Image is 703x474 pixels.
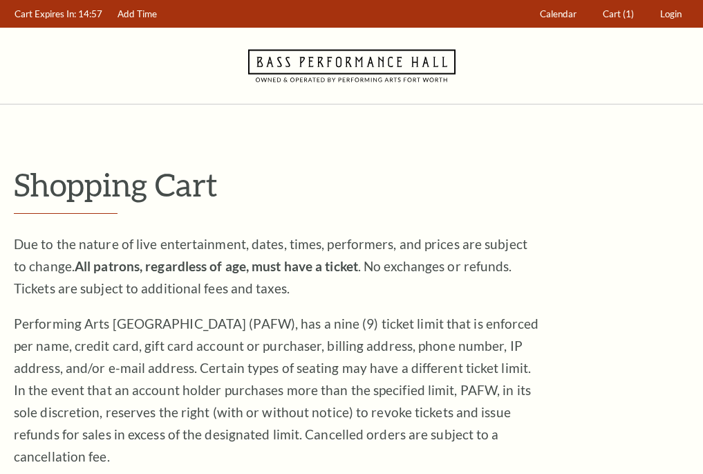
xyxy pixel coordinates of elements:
[623,8,634,19] span: (1)
[15,8,76,19] span: Cart Expires In:
[111,1,164,28] a: Add Time
[534,1,583,28] a: Calendar
[540,8,577,19] span: Calendar
[603,8,621,19] span: Cart
[14,313,539,468] p: Performing Arts [GEOGRAPHIC_DATA] (PAFW), has a nine (9) ticket limit that is enforced per name, ...
[14,236,527,296] span: Due to the nature of live entertainment, dates, times, performers, and prices are subject to chan...
[597,1,641,28] a: Cart (1)
[75,258,358,274] strong: All patrons, regardless of age, must have a ticket
[654,1,688,28] a: Login
[14,167,689,202] p: Shopping Cart
[78,8,102,19] span: 14:57
[660,8,682,19] span: Login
